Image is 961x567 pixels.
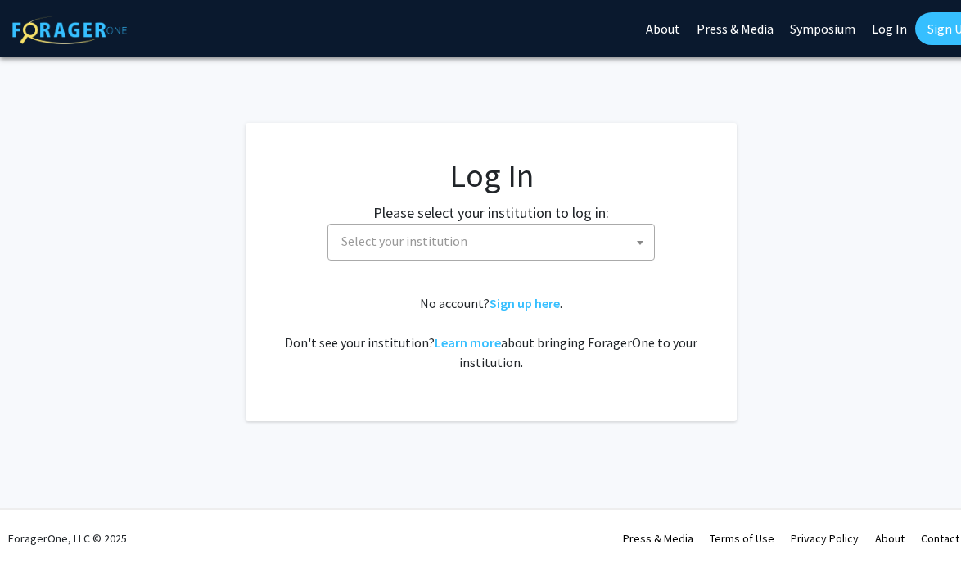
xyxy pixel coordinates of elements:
[373,202,609,224] label: Please select your institution to log in:
[335,225,654,258] span: Select your institution
[278,293,704,372] div: No account? . Don't see your institution? about bringing ForagerOne to your institution.
[12,16,127,44] img: ForagerOne Logo
[623,531,693,546] a: Press & Media
[791,531,859,546] a: Privacy Policy
[341,233,467,249] span: Select your institution
[490,295,560,311] a: Sign up here
[8,510,127,567] div: ForagerOne, LLC © 2025
[875,531,905,546] a: About
[327,224,655,261] span: Select your institution
[435,334,501,351] a: Learn more about bringing ForagerOne to your institution
[710,531,774,546] a: Terms of Use
[278,156,704,195] h1: Log In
